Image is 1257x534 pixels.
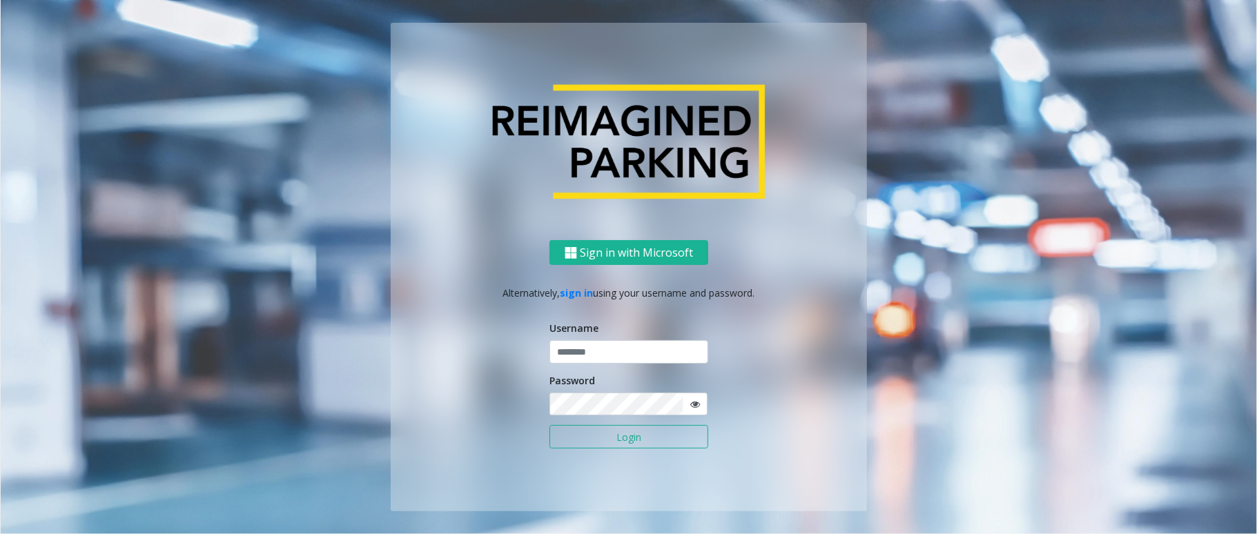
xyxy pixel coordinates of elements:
button: Login [549,425,708,448]
label: Password [549,373,595,388]
a: sign in [561,286,594,299]
button: Sign in with Microsoft [549,240,708,266]
p: Alternatively, using your username and password. [405,286,853,300]
label: Username [549,321,598,335]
